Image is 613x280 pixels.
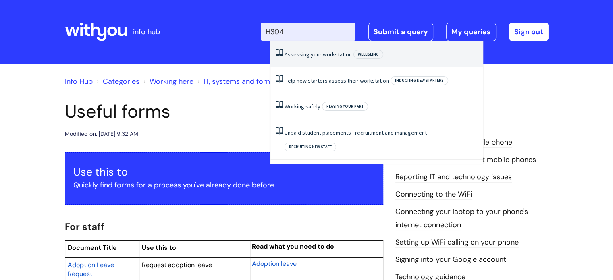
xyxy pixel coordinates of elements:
li: Solution home [95,75,139,88]
a: IT, systems and forms [204,77,276,86]
span: Recruiting new staff [285,143,336,151]
h3: Use this to [73,166,375,178]
a: Help new starters assess their workstation [285,77,389,84]
h1: Useful forms [65,101,383,122]
a: Adoption leave [252,259,297,268]
p: Quickly find forms for a process you've already done before. [73,178,375,191]
a: Categories [103,77,139,86]
a: My queries [446,23,496,41]
li: IT, systems and forms [195,75,276,88]
span: Document Title [68,243,117,252]
a: Working here [150,77,193,86]
div: | - [261,23,549,41]
span: Use this to [142,243,176,252]
a: Working safely [285,103,320,110]
a: Sign out [509,23,549,41]
input: Search [261,23,355,41]
span: For staff [65,220,104,233]
a: Reporting IT and technology issues [395,172,512,183]
span: Request adoption leave [142,261,212,269]
a: Connecting your laptop to your phone's internet connection [395,207,528,230]
span: Wellbeing [353,50,383,59]
a: Signing into your Google account [395,255,506,265]
div: Modified on: [DATE] 9:32 AM [65,129,138,139]
a: Unpaid student placements - recruitment and management [285,129,427,136]
span: Read what you need to do [252,242,334,251]
a: Connecting to the WiFi [395,189,472,200]
li: Working here [141,75,193,88]
span: Playing your part [322,102,368,111]
a: Assessing your workstation [285,51,352,58]
a: Submit a query [368,23,433,41]
a: Adoption Leave Request [68,260,114,278]
span: Adoption Leave Request [68,261,114,278]
a: Info Hub [65,77,93,86]
p: info hub [133,25,160,38]
span: Inducting new starters [391,76,448,85]
a: Setting up WiFi calling on your phone [395,237,519,248]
